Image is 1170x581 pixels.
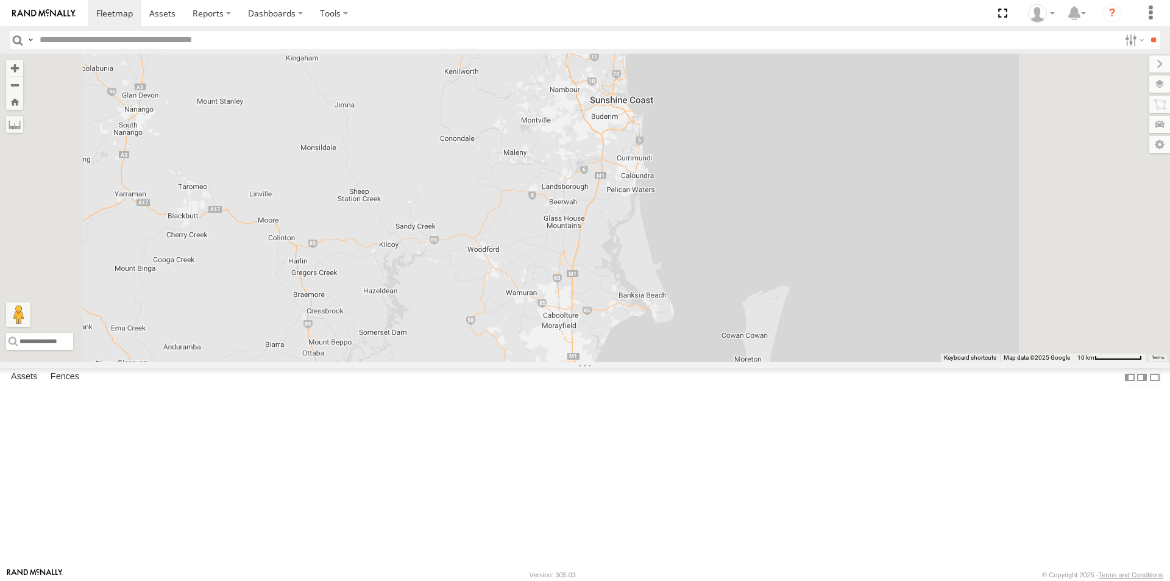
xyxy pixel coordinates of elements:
[1024,4,1059,23] div: Laura Van Bruggen
[1077,354,1094,361] span: 10 km
[26,31,35,49] label: Search Query
[44,369,85,386] label: Fences
[7,569,63,581] a: Visit our Website
[6,116,23,133] label: Measure
[1149,136,1170,153] label: Map Settings
[1124,368,1136,386] label: Dock Summary Table to the Left
[6,302,30,327] button: Drag Pegman onto the map to open Street View
[6,93,23,110] button: Zoom Home
[1074,354,1146,362] button: Map scale: 10 km per 74 pixels
[6,60,23,76] button: Zoom in
[1136,368,1148,386] label: Dock Summary Table to the Right
[944,354,996,362] button: Keyboard shortcuts
[12,9,76,18] img: rand-logo.svg
[6,76,23,93] button: Zoom out
[1102,4,1122,23] i: ?
[1042,571,1163,579] div: © Copyright 2025 -
[5,369,43,386] label: Assets
[1004,354,1070,361] span: Map data ©2025 Google
[530,571,576,579] div: Version: 305.03
[1120,31,1146,49] label: Search Filter Options
[1099,571,1163,579] a: Terms and Conditions
[1149,368,1161,386] label: Hide Summary Table
[1152,355,1165,360] a: Terms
